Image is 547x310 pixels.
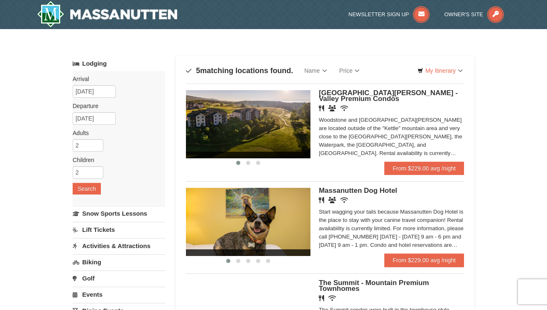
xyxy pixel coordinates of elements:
[319,187,397,194] span: Massanutten Dog Hotel
[444,11,484,17] span: Owner's Site
[340,197,348,203] i: Wireless Internet (free)
[73,287,165,302] a: Events
[319,208,464,249] div: Start wagging your tails because Massanutten Dog Hotel is the place to stay with your canine trav...
[73,271,165,286] a: Golf
[73,156,159,164] label: Children
[73,206,165,221] a: Snow Sports Lessons
[319,295,324,301] i: Restaurant
[73,56,165,71] a: Lodging
[328,105,336,111] i: Banquet Facilities
[298,62,333,79] a: Name
[384,162,464,175] a: From $229.00 avg /night
[328,295,336,301] i: Wireless Internet (free)
[73,183,101,194] button: Search
[319,105,324,111] i: Restaurant
[333,62,366,79] a: Price
[319,279,429,293] span: The Summit - Mountain Premium Townhomes
[73,102,159,110] label: Departure
[319,197,324,203] i: Restaurant
[37,1,177,27] img: Massanutten Resort Logo
[412,64,468,77] a: My Itinerary
[384,253,464,267] a: From $229.00 avg /night
[73,238,165,253] a: Activities & Attractions
[73,75,159,83] label: Arrival
[73,129,159,137] label: Adults
[328,197,336,203] i: Banquet Facilities
[73,222,165,237] a: Lift Tickets
[444,11,504,17] a: Owner's Site
[340,105,348,111] i: Wireless Internet (free)
[73,254,165,270] a: Biking
[37,1,177,27] a: Massanutten Resort
[349,11,430,17] a: Newsletter Sign Up
[349,11,409,17] span: Newsletter Sign Up
[319,116,464,157] div: Woodstone and [GEOGRAPHIC_DATA][PERSON_NAME] are located outside of the "Kettle" mountain area an...
[319,89,458,103] span: [GEOGRAPHIC_DATA][PERSON_NAME] - Valley Premium Condos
